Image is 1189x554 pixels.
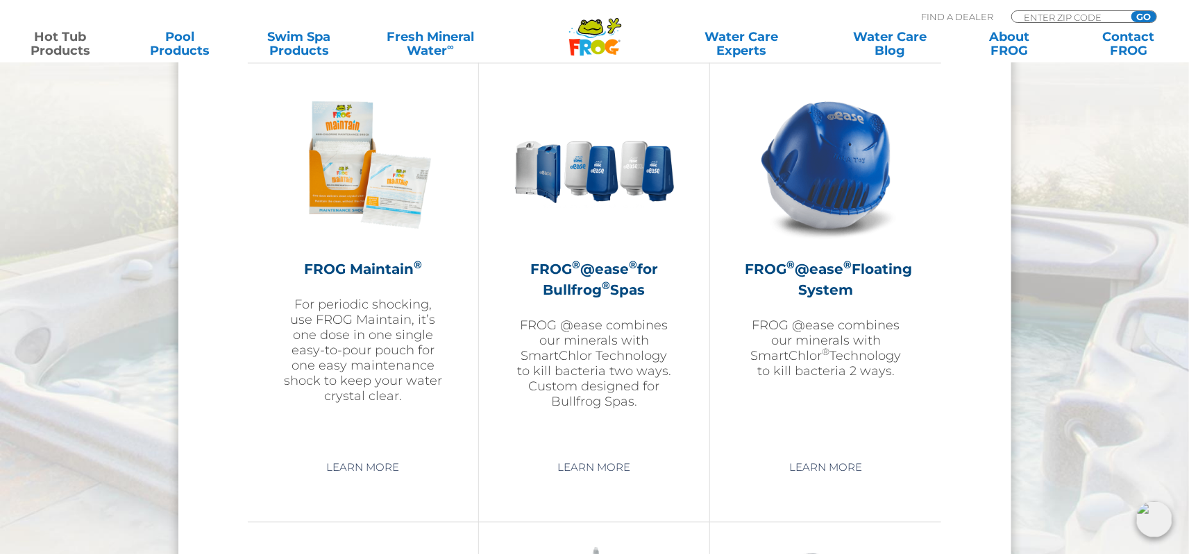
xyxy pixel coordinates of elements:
a: Fresh MineralWater∞ [372,30,488,58]
a: AboutFROG [963,30,1056,58]
a: Hot TubProducts [14,30,107,58]
input: GO [1131,11,1156,22]
sup: ® [822,346,829,357]
sup: ® [786,258,795,271]
a: Learn More [541,455,646,480]
a: FROG®@ease®for Bullfrog®SpasFROG @ease combines our minerals with SmartChlor Technology to kill b... [514,84,675,444]
a: Water CareExperts [666,30,816,58]
sup: ∞ [447,41,454,52]
a: Water CareBlog [843,30,936,58]
p: FROG @ease combines our minerals with SmartChlor Technology to kill bacteria two ways. Custom des... [514,318,675,409]
sup: ® [414,258,422,271]
a: FROG Maintain®For periodic shocking, use FROG Maintain, it’s one dose in one single easy-to-pour ... [283,84,444,444]
a: PoolProducts [133,30,226,58]
a: Swim SpaProducts [253,30,346,58]
h2: FROG Maintain [283,259,444,279]
a: ContactFROG [1082,30,1175,58]
p: For periodic shocking, use FROG Maintain, it’s one dose in one single easy-to-pour pouch for one ... [283,297,444,404]
a: Learn More [310,455,415,480]
sup: ® [602,279,610,292]
input: Zip Code Form [1022,11,1116,23]
img: hot-tub-product-atease-system-300x300.png [745,84,906,245]
p: Find A Dealer [921,10,993,23]
sup: ® [843,258,852,271]
h2: FROG @ease Floating System [745,259,906,300]
sup: ® [629,258,637,271]
img: Frog_Maintain_Hero-2-v2-300x300.png [283,84,444,245]
h2: FROG @ease for Bullfrog Spas [514,259,675,300]
a: FROG®@ease®Floating SystemFROG @ease combines our minerals with SmartChlor®Technology to kill bac... [745,84,906,444]
p: FROG @ease combines our minerals with SmartChlor Technology to kill bacteria 2 ways. [745,318,906,379]
img: bullfrog-product-hero-300x300.png [514,84,675,245]
img: openIcon [1136,501,1172,537]
a: Learn More [773,455,878,480]
sup: ® [572,258,580,271]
